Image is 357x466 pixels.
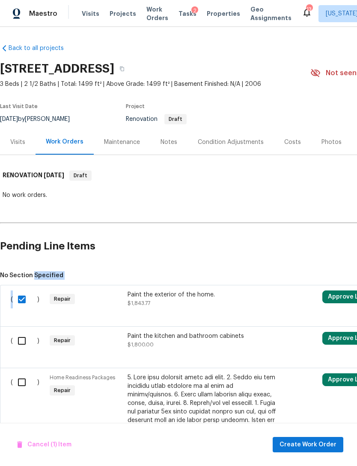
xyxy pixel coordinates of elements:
[50,375,115,380] span: Home Readiness Packages
[70,171,91,180] span: Draft
[161,138,177,147] div: Notes
[284,138,301,147] div: Costs
[104,138,140,147] div: Maintenance
[17,440,71,450] span: Cancel (1) Item
[126,116,187,122] span: Renovation
[29,9,57,18] span: Maestro
[46,138,83,146] div: Work Orders
[3,170,64,181] h6: RENOVATION
[273,437,343,453] button: Create Work Order
[128,290,278,299] div: Paint the exterior of the home.
[10,138,25,147] div: Visits
[207,9,240,18] span: Properties
[128,332,278,340] div: Paint the kitchen and bathroom cabinets
[321,138,342,147] div: Photos
[191,6,198,15] div: 2
[8,288,47,314] div: ( )
[51,295,74,303] span: Repair
[51,336,74,345] span: Repair
[178,11,196,17] span: Tasks
[126,104,145,109] span: Project
[280,440,336,450] span: Create Work Order
[146,5,168,22] span: Work Orders
[82,9,99,18] span: Visits
[114,61,130,76] button: Copy Address
[44,172,64,178] span: [DATE]
[110,9,136,18] span: Projects
[165,117,186,122] span: Draft
[128,342,154,347] span: $1,800.00
[198,138,264,147] div: Condition Adjustments
[306,5,312,14] div: 13
[51,386,74,395] span: Repair
[128,301,150,306] span: $1,843.77
[14,437,75,453] button: Cancel (1) Item
[8,329,47,355] div: ( )
[250,5,292,22] span: Geo Assignments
